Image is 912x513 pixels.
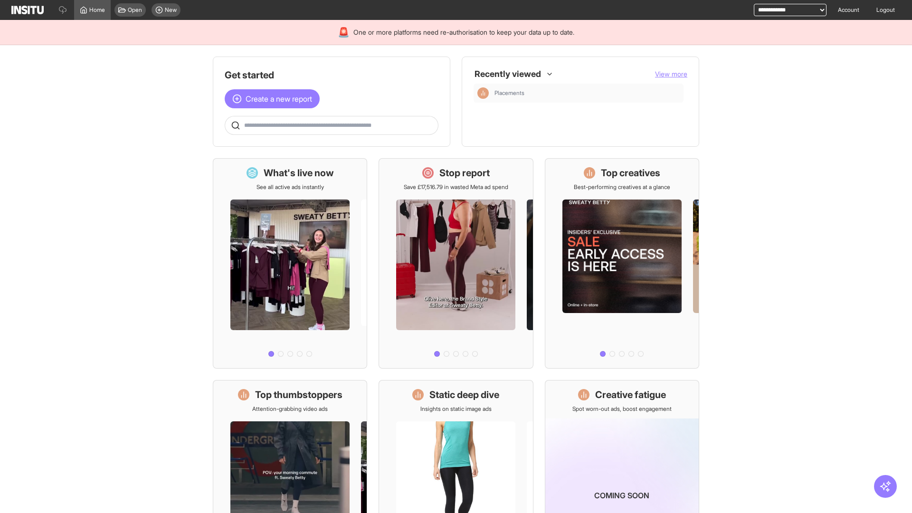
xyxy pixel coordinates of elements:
p: Save £17,516.79 in wasted Meta ad spend [404,183,508,191]
div: Insights [477,87,489,99]
p: Best-performing creatives at a glance [574,183,670,191]
span: Placements [494,89,680,97]
button: Create a new report [225,89,320,108]
p: See all active ads instantly [256,183,324,191]
span: One or more platforms need re-authorisation to keep your data up to date. [353,28,574,37]
h1: What's live now [264,166,334,180]
h1: Get started [225,68,438,82]
img: Logo [11,6,44,14]
h1: Stop report [439,166,490,180]
span: New [165,6,177,14]
a: What's live nowSee all active ads instantly [213,158,367,369]
span: Create a new report [246,93,312,104]
a: Top creativesBest-performing creatives at a glance [545,158,699,369]
span: Home [89,6,105,14]
h1: Top creatives [601,166,660,180]
span: Open [128,6,142,14]
p: Attention-grabbing video ads [252,405,328,413]
span: Placements [494,89,524,97]
span: View more [655,70,687,78]
div: 🚨 [338,26,350,39]
h1: Static deep dive [429,388,499,401]
p: Insights on static image ads [420,405,492,413]
h1: Top thumbstoppers [255,388,342,401]
a: Stop reportSave £17,516.79 in wasted Meta ad spend [379,158,533,369]
button: View more [655,69,687,79]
